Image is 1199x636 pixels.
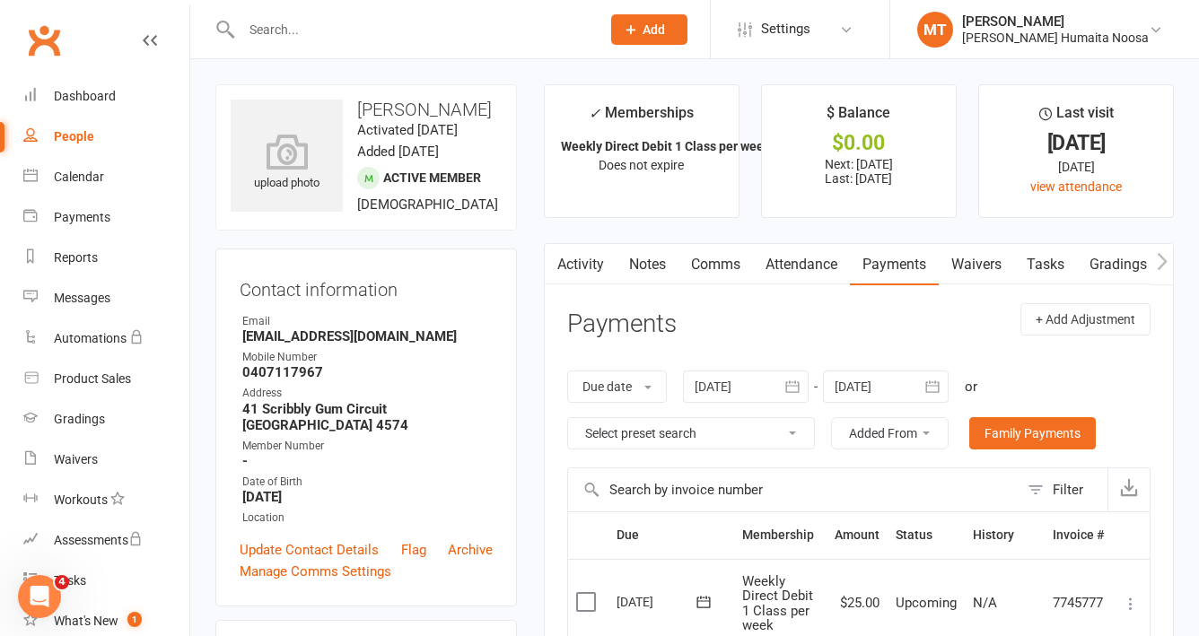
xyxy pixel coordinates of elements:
[383,170,481,185] span: Active member
[827,101,890,134] div: $ Balance
[1039,101,1114,134] div: Last visit
[240,561,391,582] a: Manage Comms Settings
[231,100,502,119] h3: [PERSON_NAME]
[1053,479,1083,501] div: Filter
[567,370,667,403] button: Due date
[18,575,61,618] iframe: Intercom live chat
[23,440,189,480] a: Waivers
[357,144,439,160] time: Added [DATE]
[617,244,678,285] a: Notes
[22,18,66,63] a: Clubworx
[23,76,189,117] a: Dashboard
[778,157,940,186] p: Next: [DATE] Last: [DATE]
[448,539,493,561] a: Archive
[761,9,810,49] span: Settings
[54,533,143,547] div: Assessments
[357,196,498,213] span: [DEMOGRAPHIC_DATA]
[888,512,965,558] th: Status
[242,364,493,380] strong: 0407117967
[242,349,493,366] div: Mobile Number
[643,22,665,37] span: Add
[896,595,957,611] span: Upcoming
[242,510,493,527] div: Location
[23,399,189,440] a: Gradings
[1020,303,1151,335] button: + Add Adjustment
[962,30,1149,46] div: [PERSON_NAME] Humaita Noosa
[54,371,131,386] div: Product Sales
[545,244,617,285] a: Activity
[23,238,189,278] a: Reports
[678,244,753,285] a: Comms
[962,13,1149,30] div: [PERSON_NAME]
[827,512,888,558] th: Amount
[917,12,953,48] div: MT
[54,291,110,305] div: Messages
[23,157,189,197] a: Calendar
[54,614,118,628] div: What's New
[561,139,770,153] strong: Weekly Direct Debit 1 Class per week
[240,273,493,300] h3: Contact information
[599,158,684,172] span: Does not expire
[23,197,189,238] a: Payments
[54,250,98,265] div: Reports
[242,328,493,344] strong: [EMAIL_ADDRESS][DOMAIN_NAME]
[831,417,949,449] button: Added From
[242,385,493,402] div: Address
[589,101,694,135] div: Memberships
[617,588,699,615] div: [DATE]
[23,480,189,520] a: Workouts
[54,170,104,184] div: Calendar
[742,573,813,634] span: Weekly Direct Debit 1 Class per week
[23,359,189,399] a: Product Sales
[242,453,493,469] strong: -
[242,438,493,455] div: Member Number
[55,575,69,589] span: 4
[54,492,108,507] div: Workouts
[567,310,677,338] h3: Payments
[236,17,588,42] input: Search...
[127,612,142,627] span: 1
[995,134,1157,152] div: [DATE]
[1045,512,1112,558] th: Invoice #
[54,89,116,103] div: Dashboard
[54,573,86,588] div: Tasks
[995,157,1157,177] div: [DATE]
[734,512,827,558] th: Membership
[357,122,458,138] time: Activated [DATE]
[240,539,379,561] a: Update Contact Details
[23,318,189,359] a: Automations
[965,376,977,397] div: or
[1014,244,1077,285] a: Tasks
[23,520,189,561] a: Assessments
[54,452,98,466] div: Waivers
[242,401,493,433] strong: 41 Scribbly Gum Circuit [GEOGRAPHIC_DATA] 4574
[54,129,94,144] div: People
[242,489,493,505] strong: [DATE]
[242,313,493,330] div: Email
[568,468,1019,511] input: Search by invoice number
[611,14,687,45] button: Add
[589,105,600,122] i: ✓
[965,512,1045,558] th: History
[23,561,189,601] a: Tasks
[973,595,997,611] span: N/A
[54,210,110,224] div: Payments
[753,244,850,285] a: Attendance
[401,539,426,561] a: Flag
[1019,468,1107,511] button: Filter
[242,474,493,491] div: Date of Birth
[778,134,940,152] div: $0.00
[23,117,189,157] a: People
[231,134,343,193] div: upload photo
[1030,179,1122,194] a: view attendance
[54,331,127,345] div: Automations
[23,278,189,318] a: Messages
[969,417,1096,449] a: Family Payments
[850,244,939,285] a: Payments
[608,512,734,558] th: Due
[939,244,1014,285] a: Waivers
[54,412,105,426] div: Gradings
